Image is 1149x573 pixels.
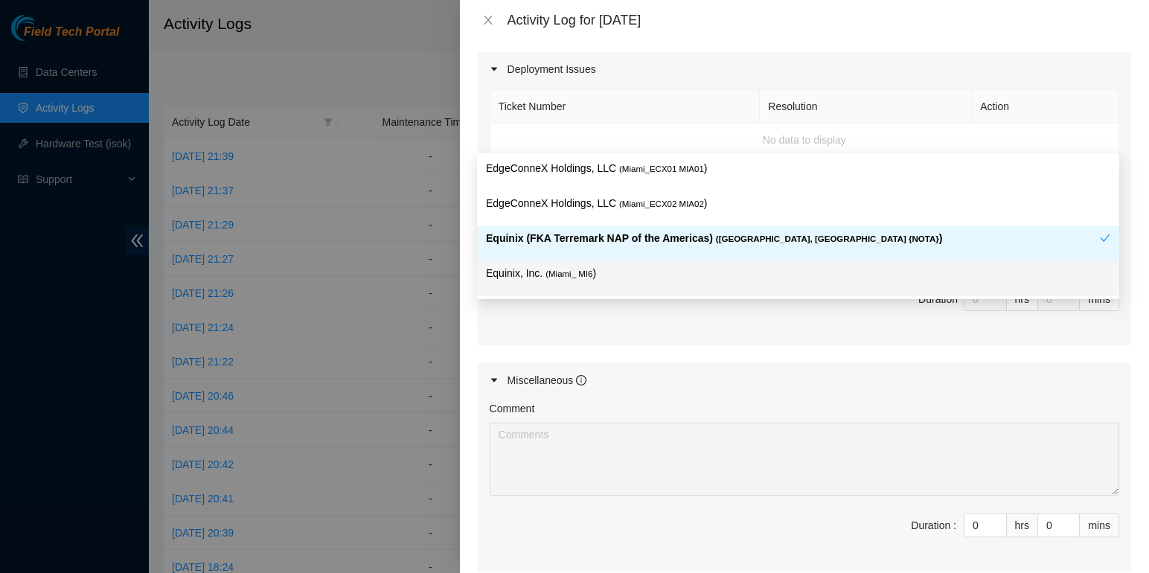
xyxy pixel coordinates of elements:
div: Miscellaneous info-circle [478,363,1131,397]
span: caret-right [490,376,499,385]
div: mins [1080,513,1119,537]
p: EdgeConneX Holdings, LLC ) [486,195,1110,212]
span: ( Miami_ECX01 MIA01 [619,164,704,173]
div: Deployment Issues [478,52,1131,86]
p: Equinix, Inc. ) [486,265,1110,282]
span: ( [GEOGRAPHIC_DATA], [GEOGRAPHIC_DATA] {NOTA} [716,234,939,243]
div: Activity Log for [DATE] [508,12,1131,28]
td: No data to display [490,124,1119,157]
span: ( Miami_ECX02 MIA02 [619,199,704,208]
div: Duration : [911,517,956,534]
div: hrs [1007,513,1038,537]
textarea: Comment [490,423,1119,496]
div: Duration [918,291,958,307]
button: Close [478,13,499,28]
div: Miscellaneous [508,372,587,388]
span: caret-right [490,65,499,74]
div: mins [1080,287,1119,311]
p: Equinix (FKA Terremark NAP of the Americas) ) [486,230,1100,247]
th: Ticket Number [490,90,761,124]
th: Action [972,90,1119,124]
th: Resolution [760,90,972,124]
span: close [482,14,494,26]
label: Comment [490,400,535,417]
div: hrs [1007,287,1038,311]
span: check [1100,233,1110,243]
p: EdgeConneX Holdings, LLC ) [486,160,1110,177]
span: ( Miami_ MI6 [545,269,592,278]
span: info-circle [576,375,586,385]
